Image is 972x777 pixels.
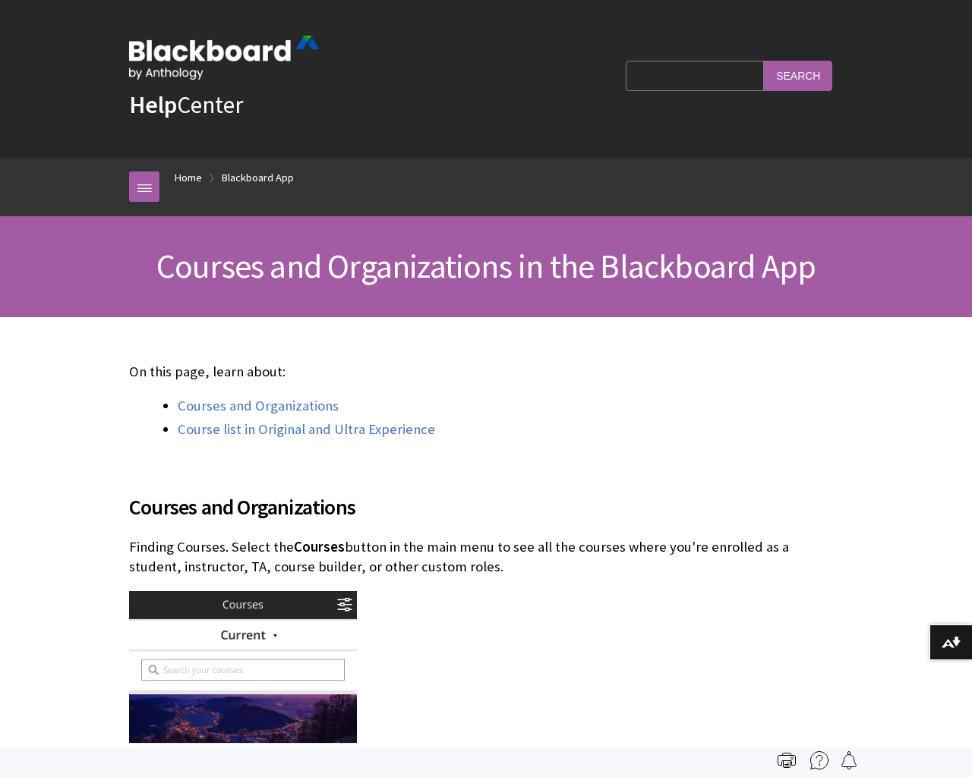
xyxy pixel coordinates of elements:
strong: Help [129,90,177,120]
input: Search [764,61,832,90]
a: Courses and Organizations [178,397,339,415]
a: Blackboard App [222,168,294,187]
a: HelpCenter [129,90,243,120]
img: Blackboard by Anthology [129,36,319,80]
p: On this page, learn about: [129,362,843,382]
a: Home [175,168,202,187]
h2: Courses and Organizations [129,473,843,523]
img: Follow this page [840,751,858,769]
span: Courses [294,538,345,555]
a: Course list in Original and Ultra Experience [178,420,435,439]
span: Courses and Organizations in the Blackboard App [156,245,816,287]
img: More help [810,751,828,769]
p: Finding Courses. Select the button in the main menu to see all the courses where you're enrolled ... [129,537,843,577]
img: Print [778,751,796,769]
